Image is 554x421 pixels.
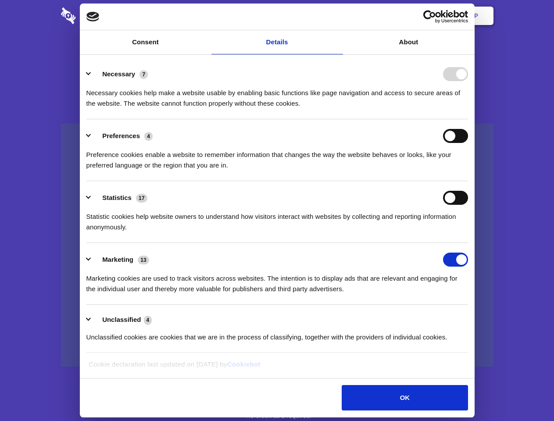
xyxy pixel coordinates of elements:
a: Contact [356,2,396,29]
button: OK [342,385,468,410]
button: Preferences (4) [86,129,158,143]
label: Marketing [102,256,133,263]
div: Cookie declaration last updated on [DATE] by [82,359,472,376]
a: Consent [80,30,211,54]
button: Marketing (13) [86,253,155,267]
span: 13 [138,256,149,264]
a: Usercentrics Cookiebot - opens in a new window [391,10,468,23]
div: Unclassified cookies are cookies that we are in the process of classifying, together with the pro... [86,325,468,343]
button: Necessary (7) [86,67,154,81]
a: Details [211,30,343,54]
a: About [343,30,475,54]
div: Preference cookies enable a website to remember information that changes the way the website beha... [86,143,468,171]
label: Necessary [102,70,135,78]
span: 7 [139,70,148,79]
div: Statistic cookies help website owners to understand how visitors interact with websites by collec... [86,205,468,232]
img: logo-wordmark-white-trans-d4663122ce5f474addd5e946df7df03e33cb6a1c49d2221995e7729f52c070b2.svg [61,7,136,24]
button: Statistics (17) [86,191,153,205]
iframe: Drift Widget Chat Controller [510,377,543,410]
span: 17 [136,194,147,203]
h4: Auto-redaction of sensitive data, encrypted data sharing and self-destructing private chats. Shar... [61,80,493,109]
div: Marketing cookies are used to track visitors across websites. The intention is to display ads tha... [86,267,468,294]
h1: Eliminate Slack Data Loss. [61,39,493,71]
button: Unclassified (4) [86,314,157,325]
label: Statistics [102,194,132,201]
a: Cookiebot [227,360,261,368]
a: Pricing [257,2,296,29]
img: logo [86,12,100,21]
div: Necessary cookies help make a website usable by enabling basic functions like page navigation and... [86,81,468,109]
a: Wistia video thumbnail [61,124,493,367]
span: 4 [144,132,153,141]
label: Preferences [102,132,140,139]
a: Login [398,2,436,29]
span: 4 [144,316,152,325]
